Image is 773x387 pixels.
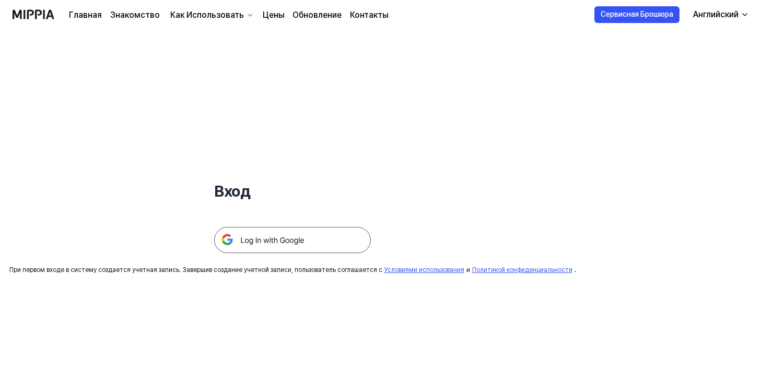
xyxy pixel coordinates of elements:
[292,9,342,21] a: Обновление
[214,181,250,200] ya-tr-span: Вход
[69,9,102,21] a: Главная
[170,10,244,20] ya-tr-span: Как Использовать
[350,9,388,21] a: Контакты
[384,266,464,274] a: Условиями использования
[472,266,572,274] a: Политикой конфиденциальности
[9,266,382,274] ya-tr-span: При первом входе в систему создается учетная запись. Завершив создание учетной записи, пользовате...
[601,9,673,20] ya-tr-span: Сервисная Брошюра
[69,10,102,20] ya-tr-span: Главная
[350,10,388,20] ya-tr-span: Контакты
[466,266,470,274] ya-tr-span: и
[292,10,342,20] ya-tr-span: Обновление
[168,9,254,21] button: Как Использовать
[594,6,680,23] button: Сервисная Брошюра
[693,9,739,19] ya-tr-span: Английский
[110,9,160,21] a: Знакомство
[575,266,576,274] ya-tr-span: .
[685,4,755,25] button: Английский
[110,10,160,20] ya-tr-span: Знакомство
[263,10,284,20] ya-tr-span: Цены
[263,9,284,21] a: Цены
[214,227,371,253] img: Кнопка входа в Google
